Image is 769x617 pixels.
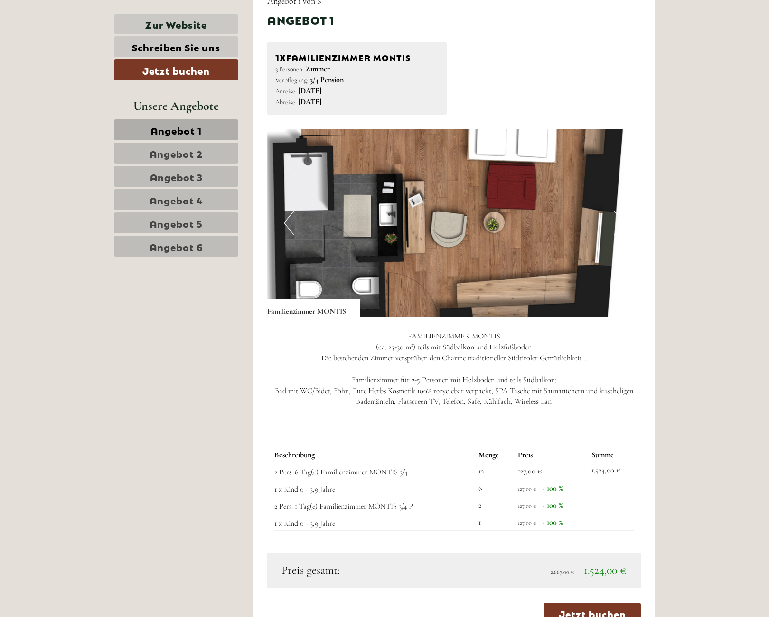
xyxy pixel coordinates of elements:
[274,562,454,578] div: Preis gesamt:
[475,497,514,514] td: 2
[267,299,360,317] div: Familienzimmer MONTIS
[114,36,238,57] a: Schreiben Sie uns
[284,211,294,235] button: Previous
[170,7,204,23] div: [DATE]
[150,123,202,136] span: Angebot 1
[150,146,203,160] span: Angebot 2
[588,463,634,480] td: 1.524,00 €
[150,170,203,183] span: Angebot 3
[14,28,135,35] div: [GEOGRAPHIC_DATA]
[14,46,135,53] small: 08:47
[299,86,321,96] b: [DATE]
[275,98,297,106] small: Abreise:
[475,448,514,463] th: Menge
[614,211,624,235] button: Next
[150,216,203,230] span: Angebot 5
[588,448,634,463] th: Summe
[310,75,344,85] b: 3/4 Pension
[543,518,563,527] span: - 100 %
[267,11,335,28] div: Angebot 1
[543,501,563,510] span: - 100 %
[308,246,374,267] button: Senden
[274,448,475,463] th: Beschreibung
[518,466,542,476] span: 127,00 €
[275,50,439,64] div: Familienzimmer MONTIS
[518,485,536,492] span: 127,00 €
[267,129,641,317] img: image
[274,514,475,531] td: 1 x Kind 0 - 3,9 Jahre
[7,26,140,55] div: Guten Tag, wie können wir Ihnen helfen?
[518,520,536,526] span: 127,00 €
[514,448,588,463] th: Preis
[475,463,514,480] td: 12
[275,65,304,73] small: 3 Personen:
[275,50,286,63] b: 1x
[275,87,297,95] small: Anreise:
[267,331,641,407] p: FAMILIENZIMMER MONTIS (ca. 25-30 m²) teils mit Südbalkon und Holzfußboden Die bestehenden Zimmer ...
[150,240,203,253] span: Angebot 6
[543,483,563,493] span: - 100 %
[551,569,574,575] span: 2.667,00 €
[114,14,238,34] a: Zur Website
[274,497,475,514] td: 2 Pers. 1 Tag(e) Familienzimmer MONTIS 3/4 P
[274,463,475,480] td: 2 Pers. 6 Tag(e) Familienzimmer MONTIS 3/4 P
[274,480,475,497] td: 1 x Kind 0 - 3,9 Jahre
[584,563,627,577] span: 1.524,00 €
[475,480,514,497] td: 6
[114,59,238,80] a: Jetzt buchen
[299,97,321,106] b: [DATE]
[275,76,308,84] small: Verpflegung:
[306,64,330,74] b: Zimmer
[114,97,238,115] div: Unsere Angebote
[518,502,536,509] span: 127,00 €
[150,193,203,206] span: Angebot 4
[475,514,514,531] td: 1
